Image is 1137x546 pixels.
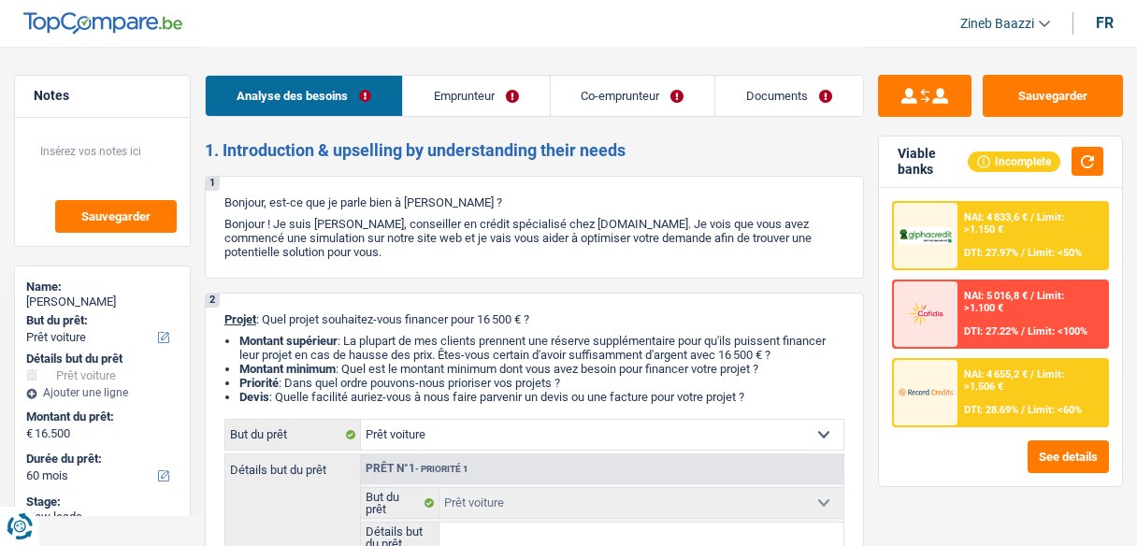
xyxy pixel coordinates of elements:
label: But du prêt: [26,313,175,328]
a: Zineb Baazzi [945,8,1050,39]
a: Documents [715,76,863,116]
strong: Montant supérieur [239,334,338,348]
h2: 1. Introduction & upselling by understanding their needs [205,140,864,161]
span: - Priorité 1 [415,464,468,474]
strong: Montant minimum [239,362,336,376]
div: 2 [206,294,220,308]
strong: Priorité [239,376,279,390]
div: New leads [26,510,179,524]
span: NAI: 4 655,2 € [964,368,1028,381]
button: See details [1028,440,1109,473]
img: TopCompare Logo [23,12,182,35]
span: / [1021,325,1025,338]
label: But du prêt [361,488,439,518]
span: DTI: 28.69% [964,404,1018,416]
a: Analyse des besoins [206,76,402,116]
div: [PERSON_NAME] [26,295,179,309]
h5: Notes [34,88,171,104]
span: Limit: <100% [1028,325,1087,338]
div: Détails but du prêt [26,352,179,366]
span: Limit: >1.150 € [964,211,1064,236]
span: Devis [239,390,269,404]
span: / [1030,368,1034,381]
p: : Quel projet souhaitez-vous financer pour 16 500 € ? [224,312,844,326]
label: Montant du prêt: [26,409,175,424]
span: Limit: <60% [1028,404,1082,416]
button: Sauvegarder [983,75,1123,117]
span: / [1030,290,1034,302]
span: NAI: 4 833,6 € [964,211,1028,223]
div: Incomplete [968,151,1060,172]
span: Limit: >1.506 € [964,368,1064,393]
label: Détails but du prêt [225,454,360,476]
span: Zineb Baazzi [960,16,1034,32]
span: DTI: 27.97% [964,247,1018,259]
a: Co-emprunteur [551,76,715,116]
li: : Quelle facilité auriez-vous à nous faire parvenir un devis ou une facture pour votre projet ? [239,390,844,404]
div: Name: [26,280,179,295]
a: Emprunteur [403,76,550,116]
label: But du prêt [225,420,361,450]
div: 1 [206,177,220,191]
div: Viable banks [898,146,968,178]
span: / [1021,247,1025,259]
div: fr [1096,14,1114,32]
span: / [1030,211,1034,223]
span: / [1021,404,1025,416]
span: DTI: 27.22% [964,325,1018,338]
span: Limit: <50% [1028,247,1082,259]
li: : Dans quel ordre pouvons-nous prioriser vos projets ? [239,376,844,390]
p: Bonjour, est-ce que je parle bien à [PERSON_NAME] ? [224,195,844,209]
span: Projet [224,312,256,326]
span: Limit: >1.100 € [964,290,1064,314]
button: Sauvegarder [55,200,177,233]
img: Cofidis [899,300,953,327]
li: : La plupart de mes clients prennent une réserve supplémentaire pour qu'ils puissent financer leu... [239,334,844,362]
label: Durée du prêt: [26,452,175,467]
li: : Quel est le montant minimum dont vous avez besoin pour financer votre projet ? [239,362,844,376]
img: Record Credits [899,379,953,406]
span: € [26,426,33,441]
div: Ajouter une ligne [26,386,179,399]
img: AlphaCredit [899,227,953,244]
p: Bonjour ! Je suis [PERSON_NAME], conseiller en crédit spécialisé chez [DOMAIN_NAME]. Je vois que ... [224,217,844,259]
div: Prêt n°1 [361,463,473,475]
span: Sauvegarder [81,210,151,223]
div: Stage: [26,495,179,510]
span: NAI: 5 016,8 € [964,290,1028,302]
